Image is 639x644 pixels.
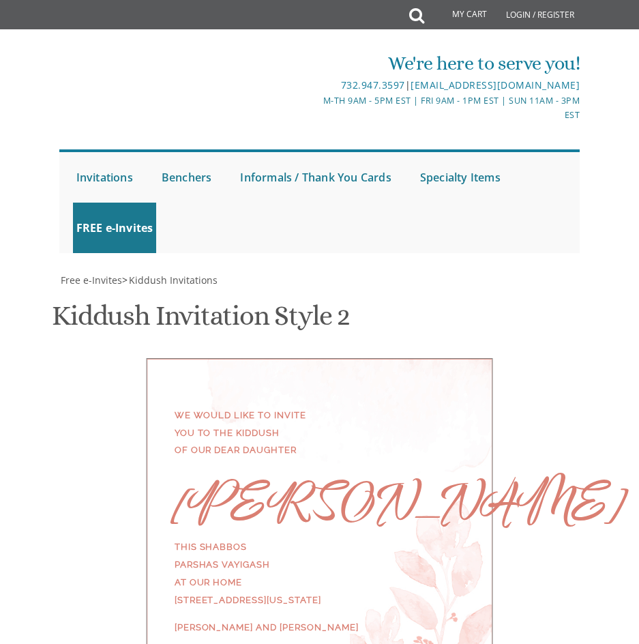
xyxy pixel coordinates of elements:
h1: Kiddush Invitation Style 2 [52,301,350,341]
a: Kiddush Invitations [128,274,218,287]
div: [PERSON_NAME] [174,494,464,512]
a: Free e-Invites [59,274,122,287]
span: > [122,274,218,287]
span: Free e-Invites [61,274,122,287]
div: We would like to invite you to the Kiddush of our dear daughter [174,407,464,460]
span: Kiddush Invitations [129,274,218,287]
div: M-Th 9am - 5pm EST | Fri 9am - 1pm EST | Sun 11am - 3pm EST [321,93,580,123]
a: My Cart [423,1,496,29]
div: | [321,77,580,93]
a: FREE e-Invites [73,203,157,253]
a: 732.947.3597 [341,78,405,91]
a: Benchers [158,152,216,203]
div: [PERSON_NAME] and [PERSON_NAME] [174,619,464,637]
div: This Shabbos Parshas Vayigash at our home [STREET_ADDRESS][US_STATE] [174,538,464,609]
a: Informals / Thank You Cards [237,152,394,203]
a: [EMAIL_ADDRESS][DOMAIN_NAME] [411,78,580,91]
a: Specialty Items [417,152,504,203]
div: We're here to serve you! [321,50,580,77]
a: Invitations [73,152,136,203]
